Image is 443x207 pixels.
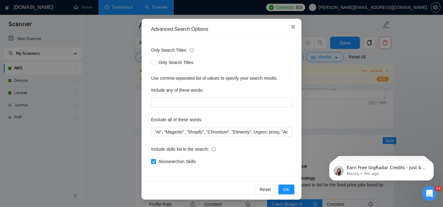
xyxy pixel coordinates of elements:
button: Close [285,19,301,35]
span: info-circle [190,48,194,52]
label: Include any of these words: [151,85,203,95]
div: Use comma-separated list of values to specify your search results. [151,75,292,82]
span: OK [283,186,289,193]
span: 12 [435,186,442,191]
span: info-circle [212,147,216,151]
button: OK [278,185,294,194]
span: close [291,24,296,29]
span: Only Search Titles: [151,47,194,54]
label: Exclude all of these words: [151,115,202,125]
span: Also search on Skills [156,158,198,165]
div: Advanced Search Options [151,26,292,33]
span: Include skills list in the search: [151,146,216,153]
span: Only Search Titles [156,59,196,66]
iframe: Intercom live chat [422,186,437,201]
button: Reset [255,185,276,194]
span: Reset [260,186,271,193]
iframe: Intercom notifications message [320,147,443,190]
